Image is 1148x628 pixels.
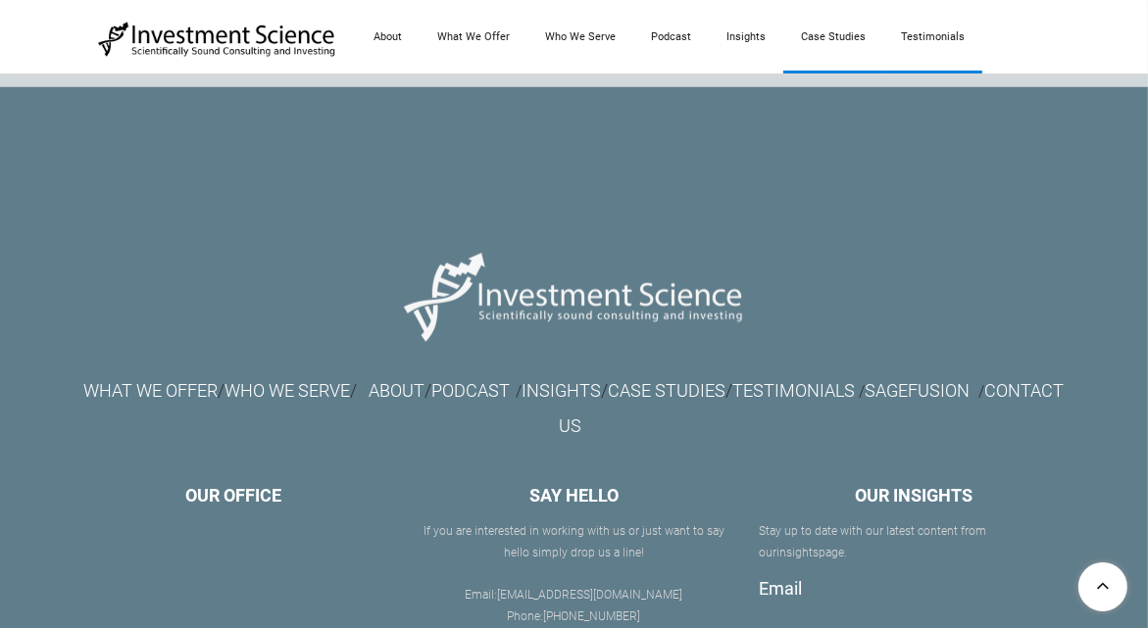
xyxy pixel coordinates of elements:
[523,380,602,401] a: INSIGHTS
[544,609,641,623] a: [PHONE_NUMBER]​
[84,380,219,401] font: WHAT WE OFFER
[609,380,726,401] a: CASE STUDIES
[517,382,523,401] font: /
[466,588,683,623] font: Email: Phone:
[979,382,985,401] font: /
[432,380,511,401] font: PODCAST
[866,386,971,400] a: SAGEFUSION
[733,380,856,401] a: TESTIMONIALS
[370,380,432,401] font: /
[84,386,219,400] a: WHAT WE OFFER
[856,485,973,506] font: OUR INSIGHTS
[393,234,755,359] img: Picture
[370,380,425,401] a: ABOUT
[559,380,1065,436] a: CONTACT US
[759,578,802,599] label: Email
[186,485,282,506] font: OUR OFFICE
[776,546,819,559] a: insights
[544,609,641,623] font: [PHONE_NUMBER]
[759,524,986,559] font: Stay up to date with our latest content from our page.
[523,380,609,401] font: /
[529,485,619,506] font: SAY HELLO
[98,21,336,57] img: Investment Science | NYC Consulting Services
[225,380,351,401] font: WHO WE SERVE
[219,380,225,401] font: /
[351,380,358,401] font: /
[860,382,866,401] font: /
[225,386,351,400] a: WHO WE SERVE
[609,380,860,401] font: /
[424,524,724,559] font: If you are interested in working with us or ​just want to say hello simply drop us a line!
[498,588,683,602] a: [EMAIL_ADDRESS][DOMAIN_NAME]
[432,386,511,400] a: PODCAST
[866,380,971,401] font: SAGEFUSION
[1071,555,1138,618] a: To Top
